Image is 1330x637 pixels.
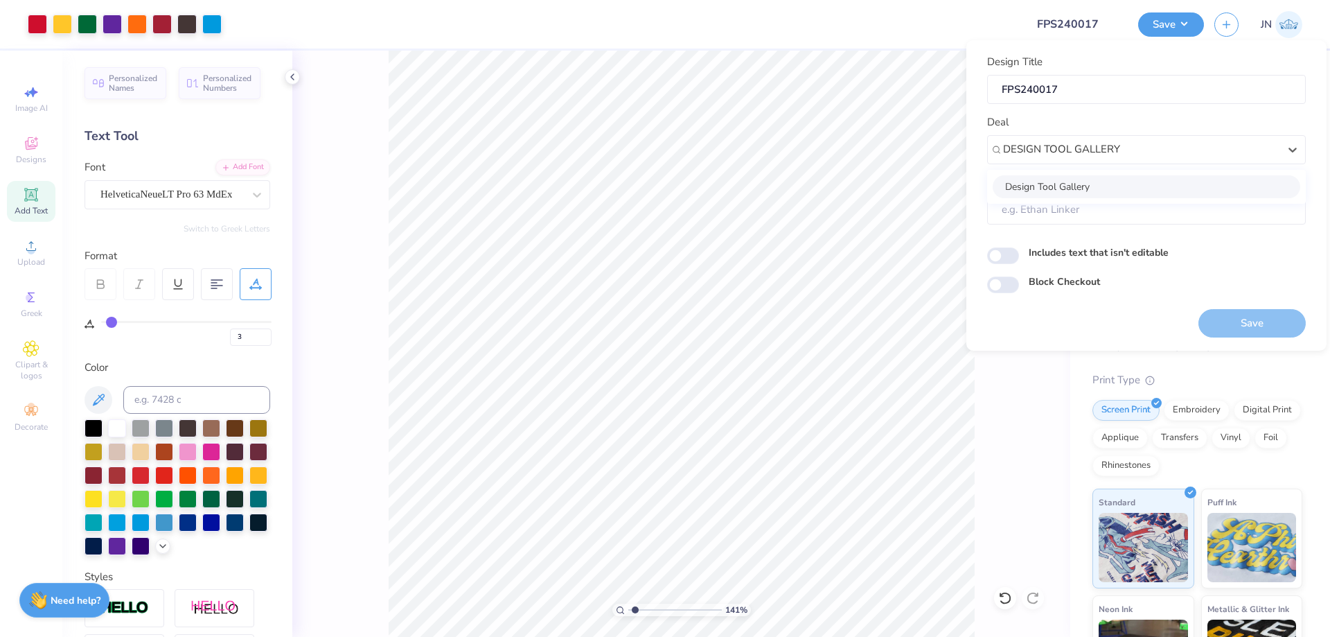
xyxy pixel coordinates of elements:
button: Switch to Greek Letters [184,223,270,234]
img: Shadow [190,600,239,617]
button: Save [1138,12,1204,37]
div: Foil [1254,428,1287,448]
span: Designs [16,154,46,165]
div: Design Tool Gallery [993,175,1300,198]
strong: Need help? [51,594,100,607]
span: Clipart & logos [7,359,55,381]
a: JN [1261,11,1302,38]
span: 141 % [725,604,747,616]
div: Color [85,360,270,376]
div: Rhinestones [1092,455,1160,476]
div: Digital Print [1234,400,1301,421]
label: Design Title [987,54,1043,70]
div: Screen Print [1092,400,1160,421]
span: Greek [21,308,42,319]
span: Image AI [15,103,48,114]
div: Add Font [215,159,270,175]
label: Font [85,159,105,175]
input: Untitled Design [1026,10,1128,38]
span: Decorate [15,421,48,433]
div: Applique [1092,428,1148,448]
div: Text Tool [85,127,270,146]
img: Jacky Noya [1275,11,1302,38]
label: Deal [987,114,1009,130]
div: Vinyl [1212,428,1250,448]
input: e.g. Ethan Linker [987,195,1306,225]
span: Add Text [15,205,48,216]
img: Standard [1099,513,1188,582]
div: Print Type [1092,372,1302,388]
span: Upload [17,256,45,268]
div: Embroidery [1164,400,1230,421]
div: Format [85,248,272,264]
span: JN [1261,17,1272,33]
span: Personalized Names [109,73,158,93]
span: Puff Ink [1207,495,1236,509]
img: Stroke [100,600,149,616]
span: Neon Ink [1099,602,1133,616]
span: Personalized Numbers [203,73,252,93]
label: Includes text that isn't editable [1029,245,1169,260]
img: Puff Ink [1207,513,1297,582]
input: e.g. 7428 c [123,386,270,414]
div: Transfers [1152,428,1207,448]
div: Styles [85,569,270,585]
span: Metallic & Glitter Ink [1207,602,1289,616]
label: Block Checkout [1029,274,1100,289]
span: Standard [1099,495,1135,509]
